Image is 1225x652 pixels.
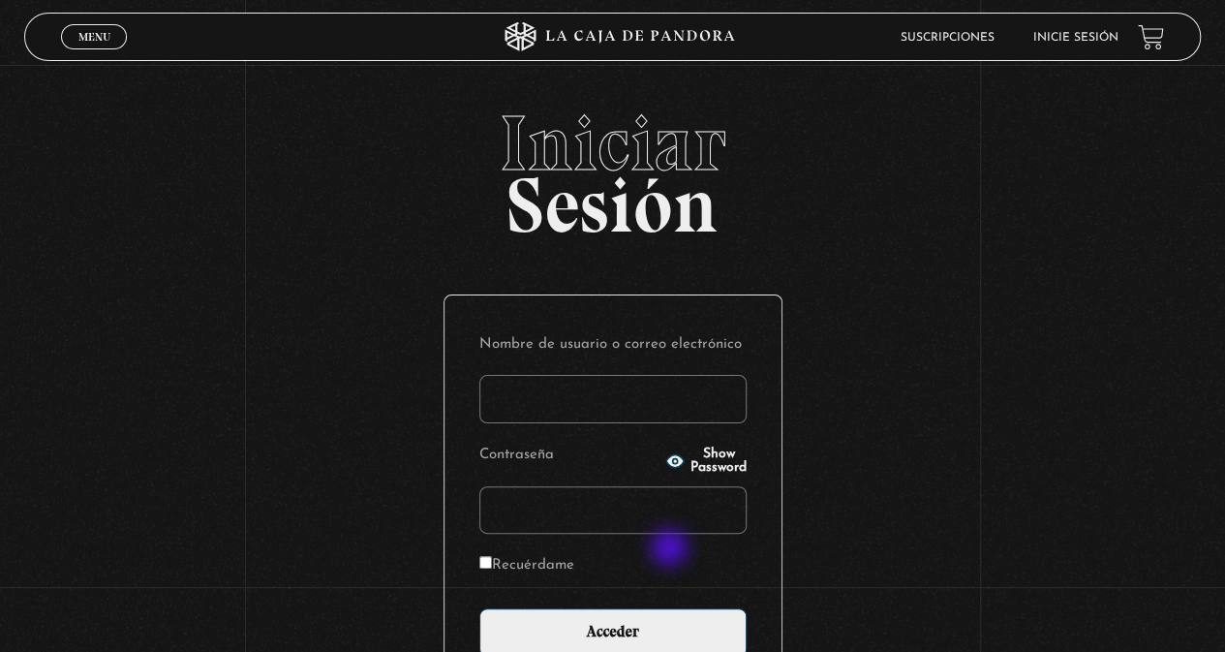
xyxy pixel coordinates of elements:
[24,105,1200,229] h2: Sesión
[901,32,995,44] a: Suscripciones
[72,47,117,61] span: Cerrar
[78,31,110,43] span: Menu
[479,551,574,581] label: Recuérdame
[690,448,747,475] span: Show Password
[479,441,660,471] label: Contraseña
[479,556,492,569] input: Recuérdame
[479,330,747,360] label: Nombre de usuario o correo electrónico
[24,105,1200,182] span: Iniciar
[1033,32,1118,44] a: Inicie sesión
[1138,24,1164,50] a: View your shopping cart
[665,448,747,475] button: Show Password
